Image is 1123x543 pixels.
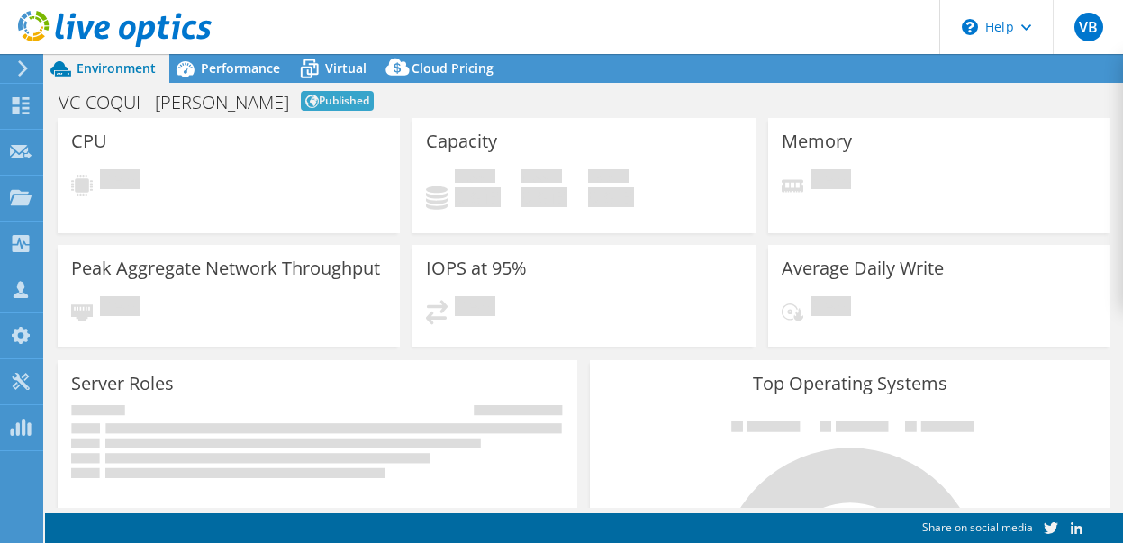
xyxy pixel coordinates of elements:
span: Pending [455,296,495,321]
h3: Top Operating Systems [603,374,1096,394]
span: Cloud Pricing [412,59,494,77]
h3: Capacity [426,131,497,151]
h4: 0 GiB [521,187,567,207]
span: Virtual [325,59,367,77]
h3: Average Daily Write [782,258,944,278]
span: Pending [100,169,140,194]
h4: 0 GiB [588,187,634,207]
span: Total [588,169,629,187]
span: Pending [100,296,140,321]
span: Free [521,169,562,187]
span: Pending [811,296,851,321]
h3: Memory [782,131,852,151]
span: Pending [811,169,851,194]
svg: \n [962,19,978,35]
span: VB [1074,13,1103,41]
h3: IOPS at 95% [426,258,527,278]
span: Published [301,91,374,111]
h3: CPU [71,131,107,151]
h4: 0 GiB [455,187,501,207]
h1: VC-COQUI - [PERSON_NAME] [59,94,289,112]
span: Used [455,169,495,187]
h3: Server Roles [71,374,174,394]
h3: Peak Aggregate Network Throughput [71,258,380,278]
span: Share on social media [922,520,1033,535]
span: Environment [77,59,156,77]
span: Performance [201,59,280,77]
